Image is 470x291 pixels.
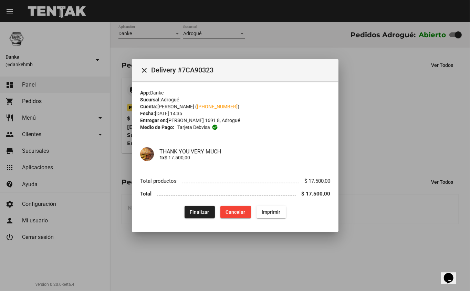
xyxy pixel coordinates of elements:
[262,209,280,215] span: Imprimir
[226,209,245,215] span: Cancelar
[140,96,330,103] div: Adrogué
[140,111,155,116] strong: Fecha:
[140,90,150,96] strong: App:
[256,206,286,218] button: Imprimir
[137,63,151,77] button: Cerrar
[140,118,167,123] strong: Entregar en:
[159,148,330,155] h4: THANK YOU VERY MUCH
[220,206,251,218] button: Cancelar
[211,124,218,130] mat-icon: check_circle
[140,103,330,110] div: [PERSON_NAME] ( )
[177,124,210,131] span: Tarjeta debvisa
[184,206,215,218] button: Finalizar
[151,64,333,76] span: Delivery #7CA90323
[159,155,330,160] p: $ 17.500,00
[140,117,330,124] div: [PERSON_NAME] 1691 8, Adrogué
[140,104,157,109] strong: Cuenta:
[140,124,174,131] strong: Medio de Pago:
[190,209,209,215] span: Finalizar
[140,188,330,200] li: Total $ 17.500,00
[140,110,330,117] div: [DATE] 14:35
[140,67,148,75] mat-icon: Cerrar
[140,147,154,161] img: 60f4cbaf-b0e4-4933-a206-3fb71a262f74.png
[140,89,330,96] div: Danke
[441,263,463,284] iframe: chat widget
[140,97,161,102] strong: Sucursal:
[140,175,330,188] li: Total productos $ 17.500,00
[197,104,238,109] a: [PHONE_NUMBER]
[159,155,165,160] b: 1x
